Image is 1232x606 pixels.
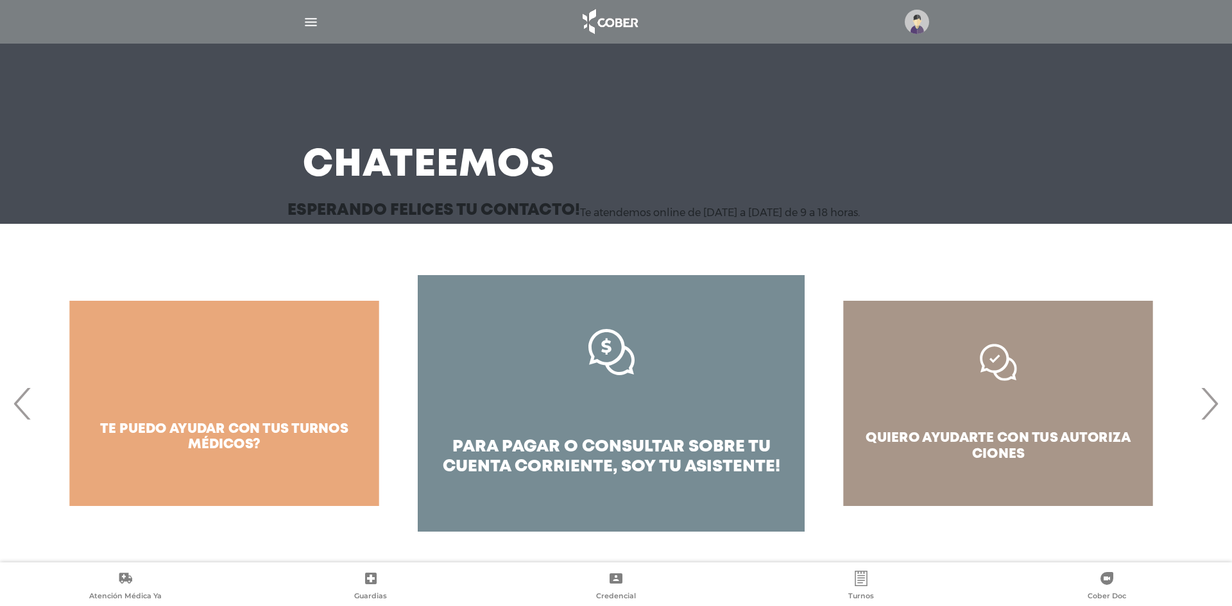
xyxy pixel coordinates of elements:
[418,275,805,532] a: para pagar o consultar sobre tu cuenta corriente, soy tu asistente!
[848,591,874,603] span: Turnos
[287,203,580,219] h3: Esperando felices tu contacto!
[3,571,248,603] a: Atención Médica Ya
[354,591,387,603] span: Guardias
[1197,369,1222,438] span: Next
[493,571,739,603] a: Credencial
[443,439,771,475] span: pagar o consultar sobre tu cuenta corriente,
[580,206,860,219] p: Te atendemos online de [DATE] a [DATE] de 9 a 18 horas.
[452,439,498,455] span: para
[621,459,780,475] span: soy tu asistente!
[984,571,1229,603] a: Cober Doc
[248,571,493,603] a: Guardias
[739,571,984,603] a: Turnos
[576,6,643,37] img: logo_cober_home-white.png
[303,14,319,30] img: Cober_menu-lines-white.svg
[596,591,636,603] span: Credencial
[1088,591,1126,603] span: Cober Doc
[10,369,35,438] span: Previous
[303,149,555,182] h3: Chateemos
[89,591,162,603] span: Atención Médica Ya
[905,10,929,34] img: profile-placeholder.svg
